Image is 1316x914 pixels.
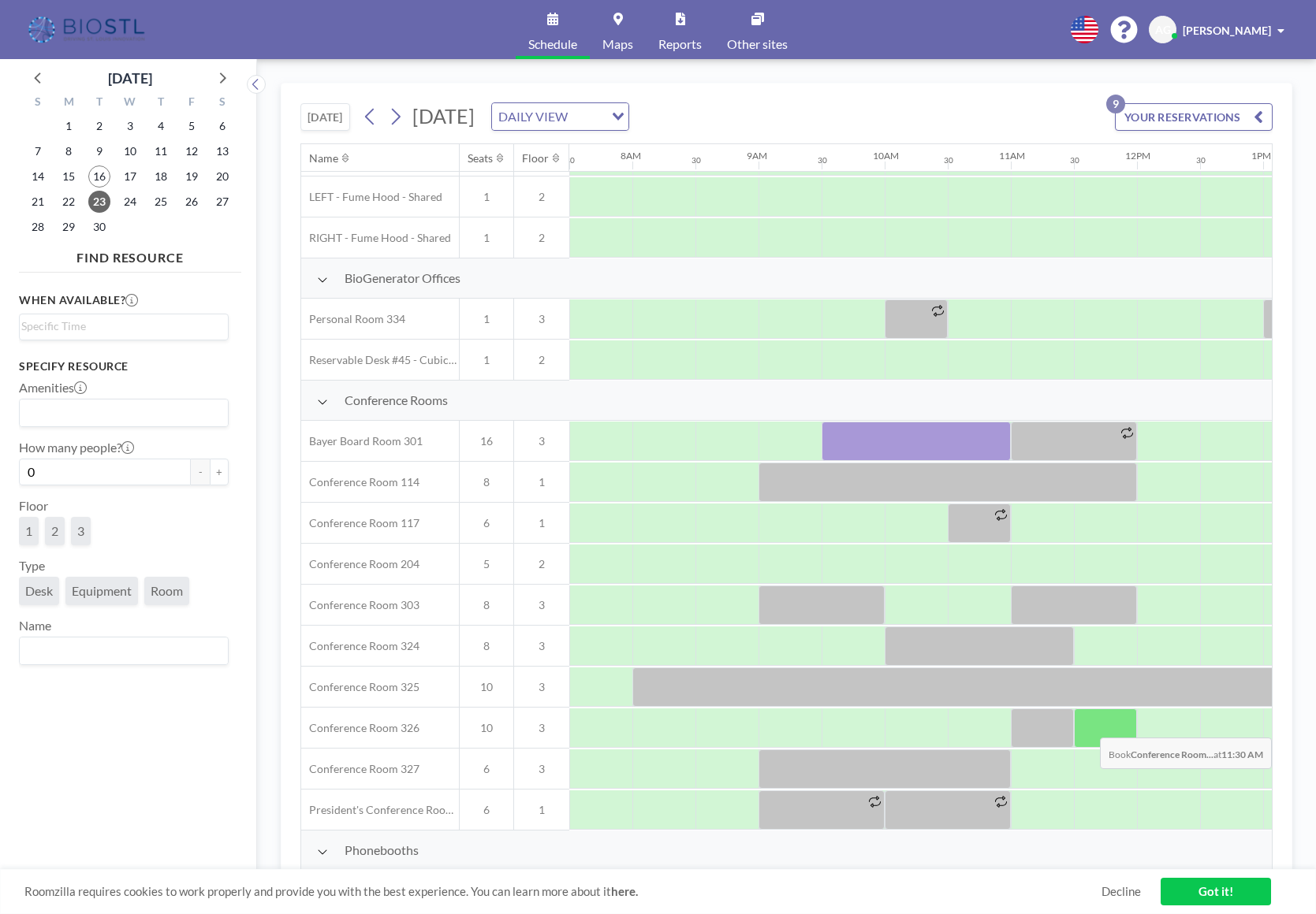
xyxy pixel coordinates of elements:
[115,93,146,113] div: W
[119,140,141,162] span: Wednesday, September 10, 2025
[19,618,51,633] label: Name
[1251,150,1271,162] div: 1PM
[514,353,569,367] span: 2
[460,231,513,245] span: 1
[621,150,641,162] div: 8AM
[54,93,84,113] div: M
[1106,95,1125,113] p: 9
[19,359,229,373] h3: Specify resource
[565,155,575,165] div: 30
[460,762,513,776] span: 6
[21,403,219,423] input: Search for option
[514,762,569,776] span: 3
[19,243,241,266] h4: FIND RESOURCE
[1131,749,1213,760] b: Conference Room...
[460,434,513,448] span: 16
[24,884,1102,899] span: Roomzilla requires cookies to work properly and provide you with the best experience. You can lea...
[27,165,49,188] span: Sunday, September 14, 2025
[345,392,448,408] span: Conference Rooms
[181,165,203,188] span: Friday, September 19, 2025
[1102,884,1141,899] a: Decline
[514,598,569,612] span: 3
[1196,155,1206,165] div: 30
[21,318,219,335] input: Search for option
[692,155,701,165] div: 30
[514,516,569,530] span: 1
[514,680,569,694] span: 3
[77,523,84,539] span: 3
[514,803,569,817] span: 1
[301,762,419,776] span: Conference Room 327
[658,38,702,50] span: Reports
[1221,749,1263,760] b: 11:30 AM
[181,191,203,213] span: Friday, September 26, 2025
[108,67,152,89] div: [DATE]
[72,583,132,599] span: Equipment
[51,523,58,539] span: 2
[25,583,53,599] span: Desk
[514,312,569,326] span: 3
[301,353,459,367] span: Reservable Desk #45 - Cubicle Area (Office 206)
[999,150,1025,162] div: 11AM
[19,440,134,455] label: How many people?
[460,353,513,367] span: 1
[345,842,419,858] span: Phonebooths
[727,38,788,50] span: Other sites
[211,165,233,188] span: Saturday, September 20, 2025
[514,475,569,489] span: 1
[19,498,48,514] label: Floor
[514,639,569,653] span: 3
[176,93,207,113] div: F
[1100,738,1272,769] span: Book at
[211,191,233,213] span: Saturday, September 27, 2025
[301,231,451,245] span: RIGHT - Fume Hood - Shared
[1070,155,1079,165] div: 30
[873,150,899,162] div: 10AM
[1115,103,1273,131] button: YOUR RESERVATIONS9
[210,459,229,485] button: +
[460,598,513,612] span: 8
[88,140,110,162] span: Tuesday, September 9, 2025
[514,721,569,735] span: 3
[25,523,32,539] span: 1
[25,14,151,46] img: organization-logo
[58,140,80,162] span: Monday, September 8, 2025
[211,140,233,162] span: Saturday, September 13, 2025
[301,598,419,612] span: Conference Room 303
[301,190,442,204] span: LEFT - Fume Hood - Shared
[88,165,110,188] span: Tuesday, September 16, 2025
[58,216,80,238] span: Monday, September 29, 2025
[19,558,45,574] label: Type
[522,151,549,165] div: Floor
[181,115,203,137] span: Friday, September 5, 2025
[1155,23,1171,37] span: AG
[119,115,141,137] span: Wednesday, September 3, 2025
[468,151,493,165] div: Seats
[27,140,49,162] span: Sunday, September 7, 2025
[58,115,80,137] span: Monday, September 1, 2025
[84,93,115,113] div: T
[150,115,172,137] span: Thursday, September 4, 2025
[514,557,569,571] span: 2
[119,191,141,213] span: Wednesday, September 24, 2025
[151,583,183,599] span: Room
[301,434,423,448] span: Bayer Board Room 301
[460,312,513,326] span: 1
[301,557,419,571] span: Conference Room 204
[1161,878,1271,905] a: Got it!
[1125,150,1150,162] div: 12PM
[460,516,513,530] span: 6
[460,190,513,204] span: 1
[20,399,228,426] div: Search for option
[460,721,513,735] span: 10
[460,680,513,694] span: 10
[191,459,210,485] button: -
[492,103,628,130] div: Search for option
[150,140,172,162] span: Thursday, September 11, 2025
[611,884,638,898] a: here.
[211,115,233,137] span: Saturday, September 6, 2025
[20,314,228,338] div: Search for option
[145,93,176,113] div: T
[514,231,569,245] span: 2
[514,190,569,204] span: 2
